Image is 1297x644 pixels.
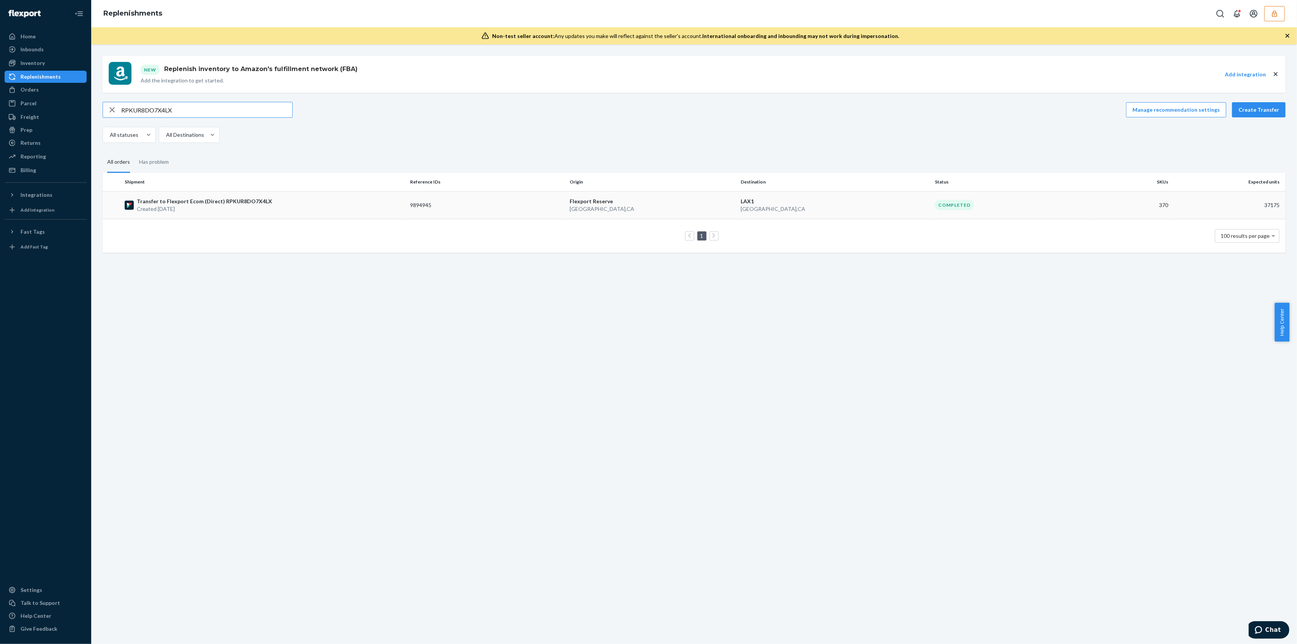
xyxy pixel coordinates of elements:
div: Talk to Support [21,599,60,607]
div: Has problem [139,152,169,172]
input: Search Transfers [121,102,292,117]
div: Integrations [21,191,52,199]
p: Created [DATE] [137,205,272,213]
a: Page 1 is your current page [699,233,705,239]
th: Shipment [122,173,407,191]
a: Reporting [5,150,87,163]
h1: Replenish inventory to Amazon's fulfillment network (FBA) [161,65,358,74]
td: 9894945 [407,191,567,219]
button: Open account menu [1246,6,1261,21]
th: SKUs [1091,173,1171,191]
div: Fast Tags [21,228,45,236]
div: All Destinations [166,131,204,139]
div: Returns [21,139,41,147]
div: Add Integration [21,207,54,213]
a: Home [5,30,87,43]
p: LAX1 [741,198,929,205]
span: International onboarding and inbounding may not work during impersonation. [702,33,899,39]
td: 370 [1091,191,1171,219]
button: close [1272,70,1280,78]
button: Open Search Box [1213,6,1228,21]
a: Settings [5,584,87,596]
th: Origin [567,173,738,191]
button: Help Center [1275,303,1289,342]
p: Flexport Reserve [570,198,735,205]
input: All statuses [109,131,110,139]
div: Home [21,33,36,40]
ol: breadcrumbs [97,3,168,25]
button: Give Feedback [5,623,87,635]
th: Reference IDs [407,173,567,191]
div: Settings [21,586,42,594]
div: Inventory [21,59,45,67]
a: Orders [5,84,87,96]
div: Any updates you make will reflect against the seller's account. [492,32,899,40]
span: Non-test seller account: [492,33,554,39]
a: Inventory [5,57,87,69]
a: Replenishments [5,71,87,83]
div: Completed [935,200,974,210]
button: Add integration [1225,71,1266,78]
div: Freight [21,113,39,121]
div: Give Feedback [21,625,57,633]
a: Help Center [5,610,87,622]
p: Transfer to Flexport Ecom (Direct) RPKUR8DO7X4LX [137,198,272,205]
button: Create Transfer [1232,102,1286,117]
input: All Destinations [165,131,166,139]
div: Replenishments [21,73,61,81]
a: Inbounds [5,43,87,55]
div: Prep [21,126,32,134]
div: Parcel [21,100,36,107]
p: Add the integration to get started. [141,77,358,84]
button: Fast Tags [5,226,87,238]
a: Freight [5,111,87,123]
button: Talk to Support [5,597,87,609]
div: Add Fast Tag [21,244,48,250]
div: Inbounds [21,46,44,53]
th: Expected units [1172,173,1286,191]
p: [GEOGRAPHIC_DATA] , CA [741,205,929,213]
p: [GEOGRAPHIC_DATA] , CA [570,205,735,213]
div: Billing [21,166,36,174]
iframe: Opens a widget where you can chat to one of our agents [1249,621,1289,640]
div: Help Center [21,612,51,620]
button: Open notifications [1229,6,1245,21]
button: Integrations [5,189,87,201]
div: All statuses [110,131,138,139]
button: Manage recommendation settings [1126,102,1226,117]
a: Replenishments [103,9,162,17]
a: Add Integration [5,204,87,216]
div: All orders [107,152,130,173]
a: Billing [5,164,87,176]
div: Reporting [21,153,46,160]
img: Flexport logo [8,10,41,17]
td: 37175 [1172,191,1286,219]
a: Parcel [5,97,87,109]
span: 100 results per page [1221,233,1270,239]
a: Returns [5,137,87,149]
button: Close Navigation [71,6,87,21]
a: Add Fast Tag [5,241,87,253]
div: New [141,65,160,75]
div: Orders [21,86,39,93]
a: Prep [5,124,87,136]
th: Destination [738,173,932,191]
th: Status [932,173,1091,191]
